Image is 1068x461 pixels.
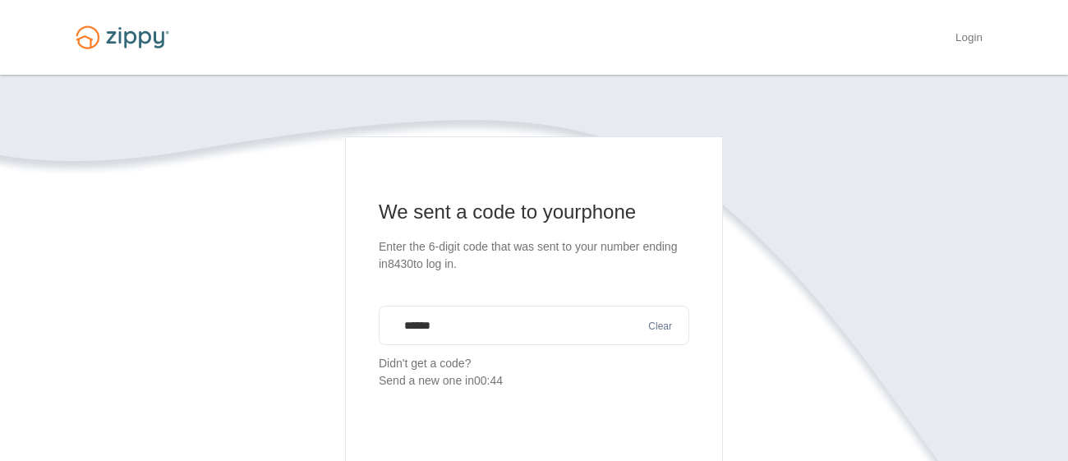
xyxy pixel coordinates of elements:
p: Didn't get a code? [379,355,689,390]
h1: We sent a code to your phone [379,199,689,225]
p: Enter the 6-digit code that was sent to your number ending in 8430 to log in. [379,238,689,273]
div: Send a new one in 00:44 [379,372,689,390]
button: Clear [643,319,677,334]
a: Login [955,31,983,48]
img: Logo [66,18,179,57]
